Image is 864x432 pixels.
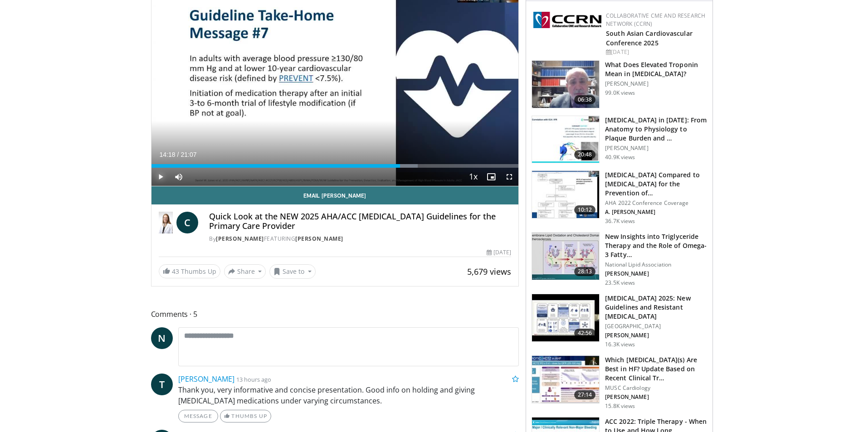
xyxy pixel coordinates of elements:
[574,329,596,338] span: 42:56
[532,355,707,410] a: 27:14 Which [MEDICAL_DATA](s) Are Best in HF? Update Based on Recent Clinical Tr… MUSC Cardiology...
[605,218,635,225] p: 36.7K views
[574,205,596,214] span: 10:12
[209,212,511,231] h4: Quick Look at the NEW 2025 AHA/ACC [MEDICAL_DATA] Guidelines for the Primary Care Provider
[574,95,596,104] span: 06:38
[176,212,198,233] a: C
[151,186,519,204] a: Email [PERSON_NAME]
[605,403,635,410] p: 15.8K views
[532,232,707,286] a: 28:13 New Insights into Triglyceride Therapy and the Role of Omega-3 Fatty… National Lipid Associ...
[209,235,511,243] div: By FEATURING
[159,212,173,233] img: Dr. Catherine P. Benziger
[605,332,707,339] p: [PERSON_NAME]
[605,209,707,216] p: A. [PERSON_NAME]
[533,12,601,28] img: a04ee3ba-8487-4636-b0fb-5e8d268f3737.png.150x105_q85_autocrop_double_scale_upscale_version-0.2.png
[605,145,707,152] p: [PERSON_NAME]
[532,233,599,280] img: 45ea033d-f728-4586-a1ce-38957b05c09e.150x105_q85_crop-smart_upscale.jpg
[605,341,635,348] p: 16.3K views
[605,154,635,161] p: 40.9K views
[574,390,596,399] span: 27:14
[464,168,482,186] button: Playback Rate
[151,164,519,168] div: Progress Bar
[151,168,170,186] button: Play
[177,151,179,158] span: /
[172,267,179,276] span: 43
[532,170,707,225] a: 10:12 [MEDICAL_DATA] Compared to [MEDICAL_DATA] for the Prevention of… AHA 2022 Conference Covera...
[606,29,693,47] a: South Asian Cardiovascular Conference 2025
[170,168,188,186] button: Mute
[532,294,707,348] a: 42:56 [MEDICAL_DATA] 2025: New Guidelines and Resistant [MEDICAL_DATA] [GEOGRAPHIC_DATA] [PERSON_...
[532,60,707,108] a: 06:38 What Does Elevated Troponin Mean in [MEDICAL_DATA]? [PERSON_NAME] 99.0K views
[500,168,518,186] button: Fullscreen
[605,116,707,143] h3: [MEDICAL_DATA] in [DATE]: From Anatomy to Physiology to Plaque Burden and …
[236,375,271,383] small: 13 hours ago
[160,151,176,158] span: 14:18
[224,264,266,279] button: Share
[532,171,599,218] img: 7c0f9b53-1609-4588-8498-7cac8464d722.150x105_q85_crop-smart_upscale.jpg
[532,356,599,403] img: dc76ff08-18a3-4688-bab3-3b82df187678.150x105_q85_crop-smart_upscale.jpg
[178,374,234,384] a: [PERSON_NAME]
[151,327,173,349] a: N
[605,279,635,286] p: 23.5K views
[269,264,316,279] button: Save to
[159,264,220,278] a: 43 Thumbs Up
[605,270,707,277] p: [PERSON_NAME]
[482,168,500,186] button: Enable picture-in-picture mode
[606,12,705,28] a: Collaborative CME and Research Network (CCRN)
[605,261,707,268] p: National Lipid Association
[532,116,707,164] a: 20:48 [MEDICAL_DATA] in [DATE]: From Anatomy to Physiology to Plaque Burden and … [PERSON_NAME] 4...
[605,80,707,87] p: [PERSON_NAME]
[606,48,705,56] div: [DATE]
[605,355,707,383] h3: Which [MEDICAL_DATA](s) Are Best in HF? Update Based on Recent Clinical Tr…
[574,267,596,276] span: 28:13
[178,410,218,422] a: Message
[605,393,707,401] p: [PERSON_NAME]
[151,374,173,395] a: T
[605,199,707,207] p: AHA 2022 Conference Coverage
[605,294,707,321] h3: [MEDICAL_DATA] 2025: New Guidelines and Resistant [MEDICAL_DATA]
[605,170,707,198] h3: [MEDICAL_DATA] Compared to [MEDICAL_DATA] for the Prevention of…
[532,116,599,163] img: 823da73b-7a00-425d-bb7f-45c8b03b10c3.150x105_q85_crop-smart_upscale.jpg
[605,89,635,97] p: 99.0K views
[487,248,511,257] div: [DATE]
[605,232,707,259] h3: New Insights into Triglyceride Therapy and the Role of Omega-3 Fatty…
[574,150,596,159] span: 20:48
[532,61,599,108] img: 98daf78a-1d22-4ebe-927e-10afe95ffd94.150x105_q85_crop-smart_upscale.jpg
[532,294,599,341] img: 280bcb39-0f4e-42eb-9c44-b41b9262a277.150x105_q85_crop-smart_upscale.jpg
[605,60,707,78] h3: What Does Elevated Troponin Mean in [MEDICAL_DATA]?
[605,323,707,330] p: [GEOGRAPHIC_DATA]
[178,384,519,406] p: Thank you, very informative and concise presentation. Good info on holding and giving [MEDICAL_DA...
[151,308,519,320] span: Comments 5
[181,151,196,158] span: 21:07
[467,266,511,277] span: 5,679 views
[605,384,707,392] p: MUSC Cardiology
[216,235,264,243] a: [PERSON_NAME]
[220,410,271,422] a: Thumbs Up
[295,235,343,243] a: [PERSON_NAME]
